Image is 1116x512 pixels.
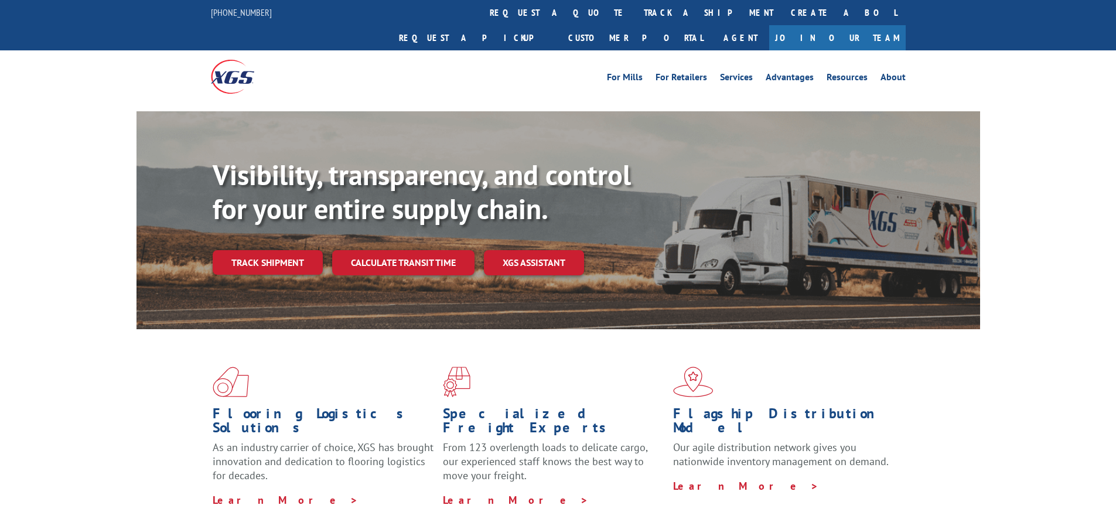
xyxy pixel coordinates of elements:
img: xgs-icon-flagship-distribution-model-red [673,367,714,397]
h1: Flooring Logistics Solutions [213,407,434,441]
a: Advantages [766,73,814,86]
a: Services [720,73,753,86]
h1: Flagship Distribution Model [673,407,895,441]
a: About [880,73,906,86]
img: xgs-icon-focused-on-flooring-red [443,367,470,397]
a: For Mills [607,73,643,86]
a: For Retailers [656,73,707,86]
img: xgs-icon-total-supply-chain-intelligence-red [213,367,249,397]
a: Agent [712,25,769,50]
b: Visibility, transparency, and control for your entire supply chain. [213,156,631,227]
a: Resources [827,73,868,86]
h1: Specialized Freight Experts [443,407,664,441]
p: From 123 overlength loads to delicate cargo, our experienced staff knows the best way to move you... [443,441,664,493]
a: Join Our Team [769,25,906,50]
a: XGS ASSISTANT [484,250,584,275]
a: Customer Portal [559,25,712,50]
a: Learn More > [673,479,819,493]
a: Track shipment [213,250,323,275]
span: As an industry carrier of choice, XGS has brought innovation and dedication to flooring logistics... [213,441,434,482]
a: Calculate transit time [332,250,475,275]
a: Learn More > [213,493,359,507]
span: Our agile distribution network gives you nationwide inventory management on demand. [673,441,889,468]
a: Learn More > [443,493,589,507]
a: Request a pickup [390,25,559,50]
a: [PHONE_NUMBER] [211,6,272,18]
